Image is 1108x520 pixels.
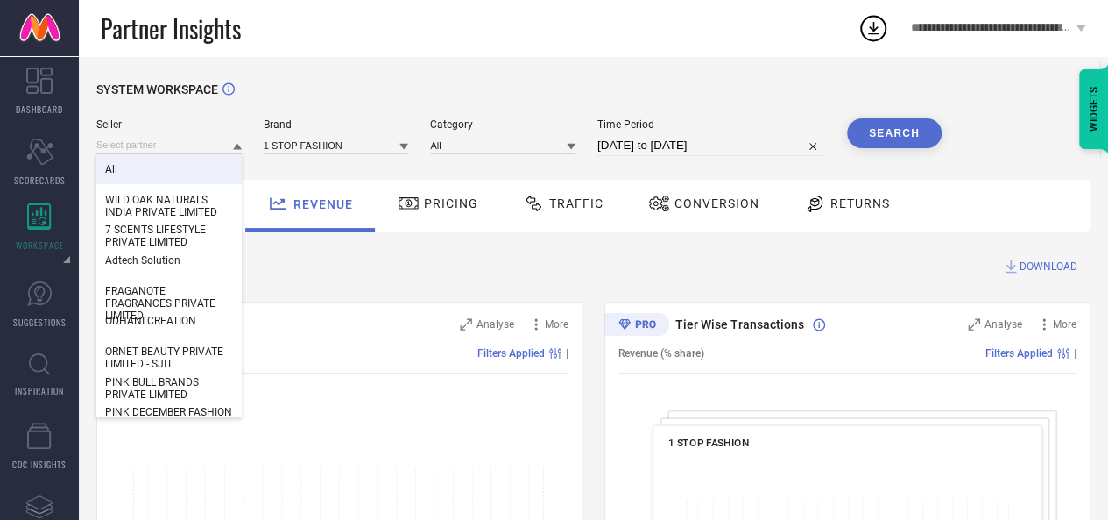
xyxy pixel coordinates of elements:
span: 1 STOP FASHION [668,437,749,449]
span: WILD OAK NATURALS INDIA PRIVATE LIMITED [105,194,233,218]
span: ODHANI CREATION [105,315,196,327]
span: DASHBOARD [16,103,63,116]
span: Analyse [476,318,514,331]
span: SYSTEM WORKSPACE [96,82,218,96]
input: Select partner [96,136,242,154]
span: Filters Applied [985,347,1053,360]
span: Revenue (% share) [618,347,704,360]
span: INSPIRATION [15,384,64,397]
span: | [1074,347,1076,360]
div: ODHANI CREATION [96,306,242,336]
span: All [105,163,117,175]
span: More [1053,318,1076,331]
span: Analyse [984,318,1022,331]
span: WORKSPACE [16,239,64,252]
svg: Zoom [460,318,472,331]
div: PINK DECEMBER FASHION PRIVATE LIMITED [96,397,242,439]
span: Returns [830,196,890,210]
span: PINK DECEMBER FASHION PRIVATE LIMITED [105,406,233,431]
span: SCORECARDS [14,174,66,187]
span: ORNET BEAUTY PRIVATE LIMITED - SJIT [105,345,233,370]
span: FRAGANOTE FRAGRANCES PRIVATE LIMITED [105,285,233,322]
span: CDC INSIGHTS [12,458,67,471]
button: Search [847,118,942,148]
span: Category [430,118,575,131]
span: Pricing [424,196,478,210]
input: Select time period [597,135,825,156]
div: FRAGANOTE FRAGRANCES PRIVATE LIMITED [96,276,242,331]
div: Adtech Solution [96,246,242,275]
span: Adtech Solution [105,254,180,267]
div: ORNET BEAUTY PRIVATE LIMITED - SJIT [96,337,242,379]
span: PINK BULL BRANDS PRIVATE LIMITED [105,376,233,401]
div: WILD OAK NATURALS INDIA PRIVATE LIMITED [96,185,242,227]
div: Open download list [857,12,889,44]
div: 7 SCENTS LIFESTYLE PRIVATE LIMITED [96,215,242,257]
span: Seller [96,118,242,131]
span: Revenue [293,197,353,211]
span: Conversion [674,196,759,210]
span: More [545,318,568,331]
span: Partner Insights [101,11,241,46]
div: PINK BULL BRANDS PRIVATE LIMITED [96,367,242,410]
div: All [96,154,242,184]
span: Filters Applied [477,347,545,360]
span: Time Period [597,118,825,131]
span: Traffic [549,196,603,210]
span: Brand [264,118,409,131]
span: SUGGESTIONS [13,316,67,329]
div: Premium [604,313,669,339]
span: 7 SCENTS LIFESTYLE PRIVATE LIMITED [105,224,233,248]
span: Tier Wise Transactions [675,317,804,331]
span: | [566,347,568,360]
svg: Zoom [968,318,980,331]
span: DOWNLOAD [1020,258,1077,275]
